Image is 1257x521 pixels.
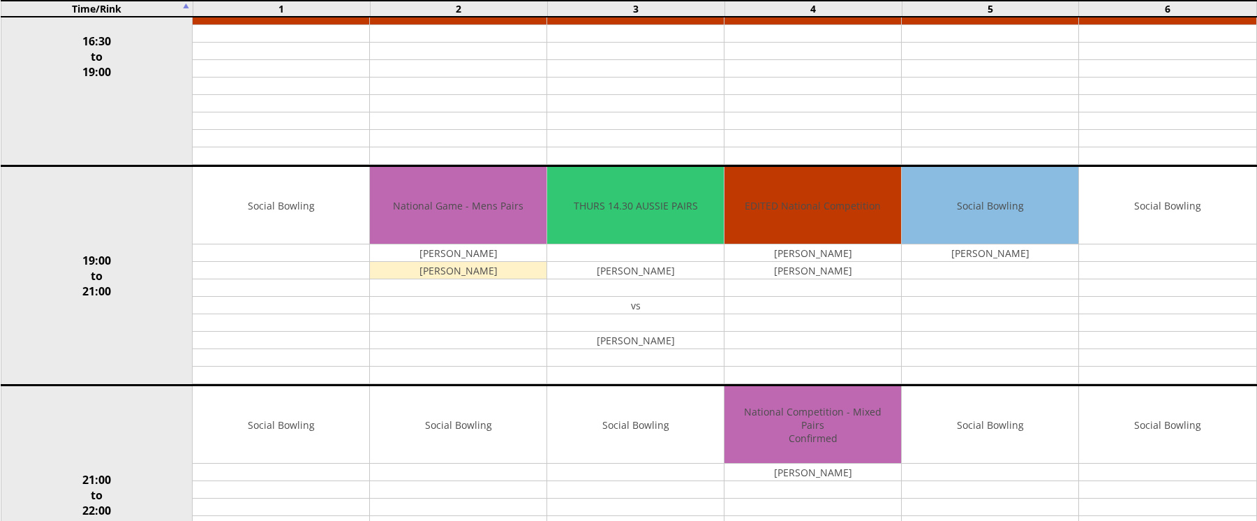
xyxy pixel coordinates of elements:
td: [PERSON_NAME] [724,244,901,262]
td: [PERSON_NAME] [724,464,901,481]
td: 4 [724,1,902,17]
td: Social Bowling [370,386,546,464]
td: 19:00 to 21:00 [1,166,193,386]
td: 5 [902,1,1079,17]
td: [PERSON_NAME] [547,262,724,279]
td: Social Bowling [902,386,1078,464]
td: [PERSON_NAME] [724,262,901,279]
td: Social Bowling [1079,167,1256,244]
td: Time/Rink [1,1,193,17]
td: 6 [1079,1,1256,17]
td: [PERSON_NAME] [547,332,724,349]
td: 2 [370,1,547,17]
td: National Competition - Mixed Pairs Confirmed [724,386,901,464]
td: EDITED National Competition [724,167,901,244]
td: Social Bowling [193,167,369,244]
td: [PERSON_NAME] [902,244,1078,262]
td: [PERSON_NAME] [370,262,546,279]
td: National Game - Mens Pairs [370,167,546,244]
td: vs [547,297,724,314]
td: Social Bowling [902,167,1078,244]
td: THURS 14.30 AUSSIE PAIRS [547,167,724,244]
td: Social Bowling [193,386,369,464]
td: [PERSON_NAME] [370,244,546,262]
td: Social Bowling [1079,386,1256,464]
td: Social Bowling [547,386,724,464]
td: 3 [547,1,724,17]
td: 1 [193,1,370,17]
